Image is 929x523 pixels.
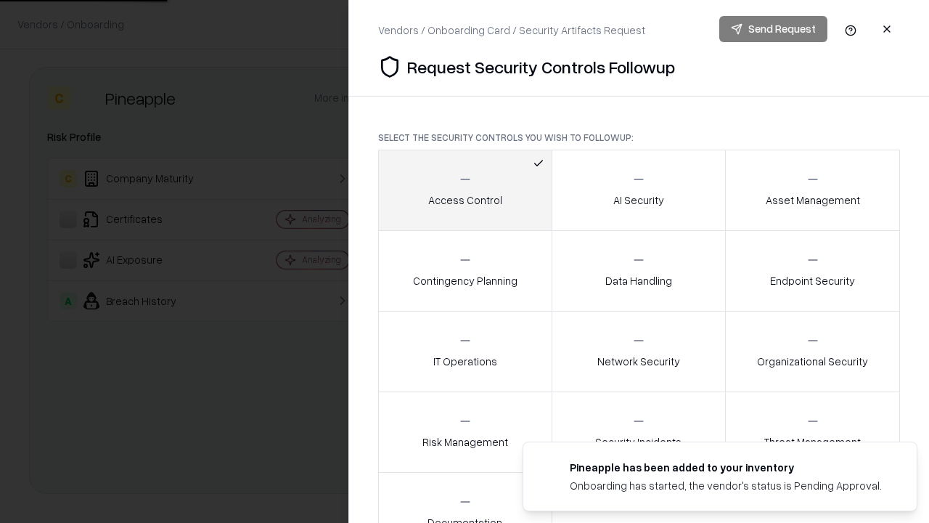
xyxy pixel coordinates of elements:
[725,150,900,231] button: Asset Management
[433,354,497,369] p: IT Operations
[770,273,855,288] p: Endpoint Security
[552,311,727,392] button: Network Security
[725,230,900,312] button: Endpoint Security
[378,311,552,392] button: IT Operations
[378,131,900,144] p: Select the security controls you wish to followup:
[552,230,727,312] button: Data Handling
[552,150,727,231] button: AI Security
[725,392,900,473] button: Threat Management
[428,192,502,208] p: Access Control
[378,150,552,231] button: Access Control
[595,434,682,450] p: Security Incidents
[570,478,882,493] div: Onboarding has started, the vendor's status is Pending Approval.
[378,23,645,38] div: Vendors / Onboarding Card / Security Artifacts Request
[605,273,672,288] p: Data Handling
[541,460,558,477] img: pineappleenergy.com
[597,354,680,369] p: Network Security
[766,192,860,208] p: Asset Management
[725,311,900,392] button: Organizational Security
[570,460,882,475] div: Pineapple has been added to your inventory
[764,434,861,450] p: Threat Management
[378,392,552,473] button: Risk Management
[422,434,508,450] p: Risk Management
[407,55,675,78] p: Request Security Controls Followup
[613,192,664,208] p: AI Security
[552,392,727,473] button: Security Incidents
[757,354,868,369] p: Organizational Security
[378,230,552,312] button: Contingency Planning
[413,273,517,288] p: Contingency Planning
